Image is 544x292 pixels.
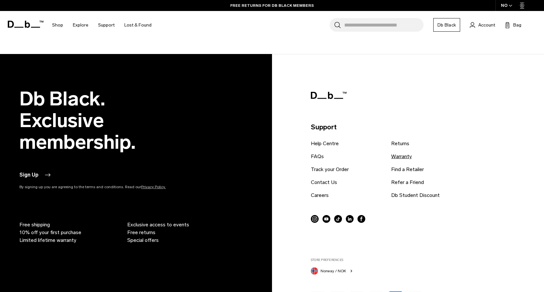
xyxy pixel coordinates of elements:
p: Support [311,122,521,132]
a: FAQs [311,153,324,160]
span: Free returns [127,229,155,236]
a: Warranty [391,153,412,160]
a: Db Black [433,18,460,32]
a: Help Centre [311,140,339,147]
img: Norway [311,267,318,275]
a: Careers [311,191,329,199]
span: Exclusive access to events [127,221,189,229]
span: Norway / NOK [321,268,346,274]
button: Bag [505,21,521,29]
span: 10% off your first purchase [19,229,81,236]
a: Refer a Friend [391,178,424,186]
h2: Db Black. Exclusive membership. [19,88,194,153]
p: By signing up you are agreeing to the terms and conditions. Read our [19,184,194,190]
a: Lost & Found [124,14,152,37]
a: Privacy Policy. [141,185,166,189]
a: Account [470,21,495,29]
a: Find a Retailer [391,166,424,173]
nav: Main Navigation [47,11,156,39]
span: Limited lifetime warranty [19,236,76,244]
a: Shop [52,14,63,37]
a: Returns [391,140,409,147]
a: Db Student Discount [391,191,440,199]
span: Special offers [127,236,159,244]
button: Norway Norway / NOK [311,266,354,275]
a: Track your Order [311,166,349,173]
span: Account [478,22,495,28]
span: Free shipping [19,221,50,229]
a: FREE RETURNS FOR DB BLACK MEMBERS [230,3,314,8]
a: Explore [73,14,88,37]
span: Bag [513,22,521,28]
label: Store Preferences [311,258,521,262]
a: Support [98,14,115,37]
a: Contact Us [311,178,337,186]
button: Sign Up [19,171,51,179]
